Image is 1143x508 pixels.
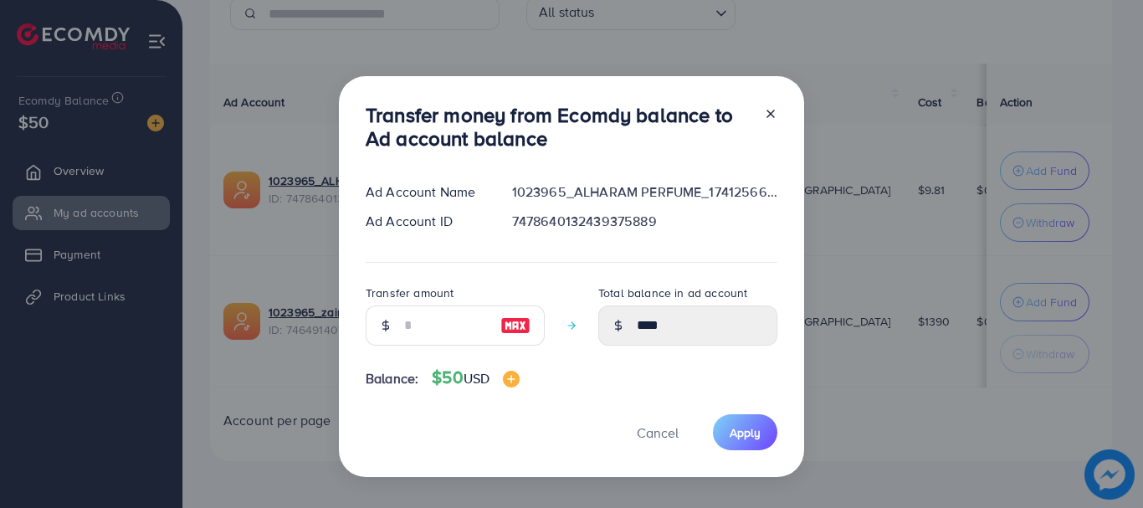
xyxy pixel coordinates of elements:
[637,423,679,442] span: Cancel
[432,367,520,388] h4: $50
[366,285,454,301] label: Transfer amount
[366,369,418,388] span: Balance:
[730,424,761,441] span: Apply
[616,414,700,450] button: Cancel
[713,414,777,450] button: Apply
[352,182,499,202] div: Ad Account Name
[503,371,520,387] img: image
[499,182,791,202] div: 1023965_ALHARAM PERFUME_1741256613358
[500,316,530,336] img: image
[598,285,747,301] label: Total balance in ad account
[352,212,499,231] div: Ad Account ID
[464,369,489,387] span: USD
[499,212,791,231] div: 7478640132439375889
[366,103,751,151] h3: Transfer money from Ecomdy balance to Ad account balance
